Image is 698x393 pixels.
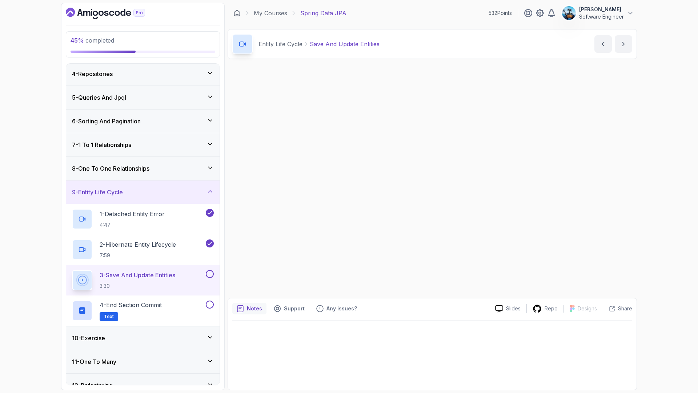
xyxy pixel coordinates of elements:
p: Save And Update Entities [310,40,380,48]
button: previous content [594,35,612,53]
p: 4:47 [100,221,165,229]
span: 45 % [71,37,84,44]
button: Share [603,305,632,312]
h3: 7 - 1 To 1 Relationships [72,140,131,149]
p: 2 - Hibernate Entity Lifecycle [100,240,176,249]
span: Text [104,314,114,319]
button: 5-Queries And Jpql [66,86,220,109]
button: 2-Hibernate Entity Lifecycle7:59 [72,239,214,260]
h3: 4 - Repositories [72,70,113,78]
p: Repo [545,305,558,312]
h3: 10 - Exercise [72,334,105,342]
button: 4-Repositories [66,62,220,86]
a: Dashboard [233,9,241,17]
img: user profile image [562,6,576,20]
button: 8-One To One Relationships [66,157,220,180]
button: 4-End Section CommitText [72,301,214,321]
button: 6-Sorting And Pagination [66,110,220,133]
button: Support button [269,303,309,314]
button: 9-Entity Life Cycle [66,180,220,204]
p: Support [284,305,305,312]
p: Any issues? [326,305,357,312]
p: Spring Data JPA [300,9,346,17]
button: next content [615,35,632,53]
button: notes button [232,303,266,314]
p: 3 - Save And Update Entities [100,271,175,279]
p: 3:30 [100,282,175,290]
p: Designs [578,305,597,312]
a: My Courses [254,9,287,17]
h3: 11 - One To Many [72,357,116,366]
p: Software Engineer [579,13,624,20]
p: 532 Points [489,9,512,17]
p: Notes [247,305,262,312]
button: 3-Save And Update Entities3:30 [72,270,214,290]
a: Slides [489,305,526,313]
h3: 6 - Sorting And Pagination [72,117,141,126]
p: 1 - Detached Entity Error [100,210,165,218]
h3: 8 - One To One Relationships [72,164,149,173]
button: Feedback button [312,303,361,314]
h3: 9 - Entity Life Cycle [72,188,123,196]
p: 4 - End Section Commit [100,301,162,309]
a: Dashboard [66,8,162,19]
p: 7:59 [100,252,176,259]
span: completed [71,37,114,44]
h3: 12 - Refactoring [72,381,113,390]
p: Share [618,305,632,312]
button: user profile image[PERSON_NAME]Software Engineer [562,6,634,20]
p: [PERSON_NAME] [579,6,624,13]
p: Slides [506,305,521,312]
p: Entity Life Cycle [258,40,302,48]
h3: 5 - Queries And Jpql [72,93,126,102]
button: 7-1 To 1 Relationships [66,133,220,156]
button: 1-Detached Entity Error4:47 [72,209,214,229]
button: 10-Exercise [66,326,220,350]
a: Repo [527,304,563,313]
button: 11-One To Many [66,350,220,373]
